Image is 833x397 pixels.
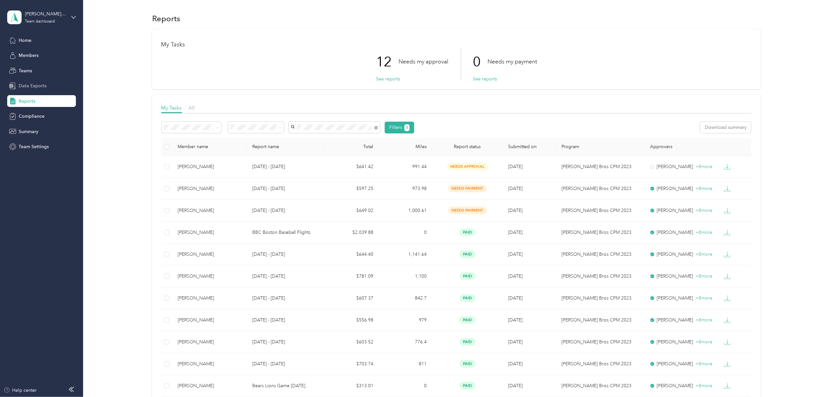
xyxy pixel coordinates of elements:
[437,144,498,149] span: Report status
[385,122,415,133] button: Filters1
[696,361,712,367] span: + 8 more
[161,41,752,48] h1: My Tasks
[460,229,475,236] span: paid
[650,185,711,192] div: [PERSON_NAME]
[161,105,182,111] span: My Tasks
[325,244,379,266] td: $644.40
[696,383,712,388] span: + 8 more
[650,295,711,302] div: [PERSON_NAME]
[325,309,379,331] td: $556.98
[561,229,640,236] p: [PERSON_NAME] Bros CPM 2023
[508,273,523,279] span: [DATE]
[460,294,475,302] span: paid
[473,76,497,82] button: See reports
[508,208,523,213] span: [DATE]
[561,295,640,302] p: [PERSON_NAME] Bros CPM 2023
[650,338,711,346] div: [PERSON_NAME]
[650,229,711,236] div: [PERSON_NAME]
[460,316,475,324] span: paid
[19,82,46,89] span: Data Exports
[379,375,432,397] td: 0
[473,48,487,76] p: 0
[696,273,712,279] span: + 8 more
[556,222,645,244] td: Kozol Bros CPM 2023
[247,138,325,156] th: Report name
[178,229,242,236] div: [PERSON_NAME]
[178,295,242,302] div: [PERSON_NAME]
[556,244,645,266] td: Kozol Bros CPM 2023
[561,360,640,368] p: [PERSON_NAME] Bros CPM 2023
[696,230,712,235] span: + 8 more
[460,272,475,280] span: paid
[447,163,488,170] span: needs approval
[384,144,427,149] div: Miles
[696,208,712,213] span: + 8 more
[252,273,320,280] p: [DATE] - [DATE]
[556,353,645,375] td: Kozol Bros CPM 2023
[650,207,711,214] div: [PERSON_NAME]
[252,251,320,258] p: [DATE] - [DATE]
[189,105,195,111] span: All
[406,125,408,131] span: 1
[379,200,432,222] td: 1,000.61
[252,360,320,368] p: [DATE] - [DATE]
[252,229,320,236] p: BBC Boston Baseball Flights
[561,163,640,170] p: [PERSON_NAME] Bros CPM 2023
[4,387,37,394] button: Help center
[556,309,645,331] td: Kozol Bros CPM 2023
[645,138,716,156] th: Approvers
[178,163,242,170] div: [PERSON_NAME]
[379,156,432,178] td: 991.44
[696,339,712,345] span: + 8 more
[508,339,523,345] span: [DATE]
[19,67,32,74] span: Teams
[252,207,320,214] p: [DATE] - [DATE]
[376,76,400,82] button: See reports
[696,164,712,169] span: + 8 more
[460,382,475,389] span: paid
[325,375,379,397] td: $313.01
[178,207,242,214] div: [PERSON_NAME]
[19,37,31,44] span: Home
[700,122,751,133] button: Download summary
[556,266,645,287] td: Kozol Bros CPM 2023
[650,251,711,258] div: [PERSON_NAME]
[561,338,640,346] p: [PERSON_NAME] Bros CPM 2023
[379,353,432,375] td: 811
[178,251,242,258] div: [PERSON_NAME]
[19,113,44,120] span: Compliance
[252,382,320,389] p: Bears Lions Game [DATE]
[487,58,537,66] p: Needs my payment
[379,287,432,309] td: 842.7
[19,143,49,150] span: Team Settings
[19,98,35,105] span: Reports
[696,251,712,257] span: + 8 more
[556,200,645,222] td: Kozol Bros CPM 2023
[508,295,523,301] span: [DATE]
[178,273,242,280] div: [PERSON_NAME]
[19,128,38,135] span: Summary
[556,287,645,309] td: Kozol Bros CPM 2023
[379,309,432,331] td: 979
[508,186,523,191] span: [DATE]
[379,178,432,200] td: 973.98
[325,287,379,309] td: $607.37
[696,295,712,301] span: + 8 more
[178,144,242,149] div: Member name
[404,124,410,131] button: 1
[325,200,379,222] td: $649.02
[561,251,640,258] p: [PERSON_NAME] Bros CPM 2023
[376,48,399,76] p: 12
[448,185,487,192] span: needs payment
[503,138,556,156] th: Submitted on
[379,266,432,287] td: 1,100
[650,163,711,170] div: [PERSON_NAME]
[508,317,523,323] span: [DATE]
[178,185,242,192] div: [PERSON_NAME]
[508,164,523,169] span: [DATE]
[460,250,475,258] span: paid
[379,244,432,266] td: 1,141.64
[561,185,640,192] p: [PERSON_NAME] Bros CPM 2023
[650,360,711,368] div: [PERSON_NAME]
